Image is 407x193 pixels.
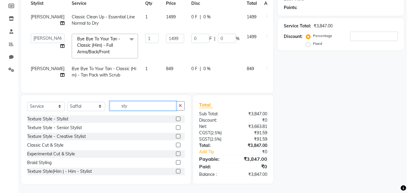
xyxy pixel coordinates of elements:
div: ₹3,663.81 [233,123,272,130]
div: Texture Style - Senior Stylist [27,125,82,131]
div: Balance : [195,171,233,178]
div: Experimental Cut & Style [27,151,75,157]
a: Add Tip [195,149,240,155]
div: ( ) [195,136,233,142]
span: 849 [166,66,173,71]
div: Sub Total: [195,111,233,117]
div: ( ) [195,130,233,136]
div: Texture Style - Creative Stylist [27,133,86,140]
span: 0 F [191,14,197,20]
label: Fixed [313,41,322,46]
input: Search or Scan [110,101,176,111]
div: ₹0 [233,117,272,123]
span: | [200,66,201,72]
span: [PERSON_NAME] [31,66,64,71]
label: Percentage [313,33,332,39]
div: ₹3,847.00 [233,155,272,163]
span: 2.5% [211,130,221,135]
div: Points: [284,5,297,11]
div: Paid: [195,163,233,170]
span: 2.5% [211,137,220,142]
span: 1499 [166,14,176,20]
span: F [209,36,212,42]
div: ₹0 [233,163,272,170]
div: ₹3,847.00 [233,171,272,178]
div: ₹3,847.00 [233,111,272,117]
span: Bye Bye To Your Tan - Classic (Him) - Tan Pack with Scrub [72,66,136,78]
span: 1 [145,66,148,71]
div: Braid Styling [27,160,52,166]
span: % [236,36,240,42]
span: 0 % [203,14,211,20]
div: Payable: [195,155,233,163]
span: | [214,36,215,42]
span: 1 [145,14,148,20]
span: Bye Bye To Your Tan - Classic (Him) - Full Arms/Back/Front [77,36,120,54]
span: 849 [247,66,254,71]
div: Classic Cut & Style [27,142,64,148]
div: Total: [195,142,233,149]
div: Discount: [195,117,233,123]
a: x [110,49,112,54]
span: Classic Clean Up - Essential Line Normal to Dry [72,14,135,26]
span: CGST [199,130,210,135]
div: Discount: [284,33,302,40]
span: [PERSON_NAME] [31,14,64,20]
span: 1499 [247,34,256,39]
span: 0 F [191,66,197,72]
span: 0 % [203,66,211,72]
div: ₹91.59 [233,136,272,142]
span: | [200,14,201,20]
div: ₹0 [240,149,272,155]
div: ₹91.59 [233,130,272,136]
div: ₹3,847.00 [233,142,272,149]
div: ₹3,847.00 [314,23,333,29]
div: Service Total: [284,23,311,29]
span: 1499 [247,14,256,20]
div: Net: [195,123,233,130]
span: Total [199,102,213,108]
div: Texture Style(Him ) - Him - Stylist [27,168,92,175]
div: Texture Style - Stylist [27,116,68,122]
span: SGST [199,136,210,142]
